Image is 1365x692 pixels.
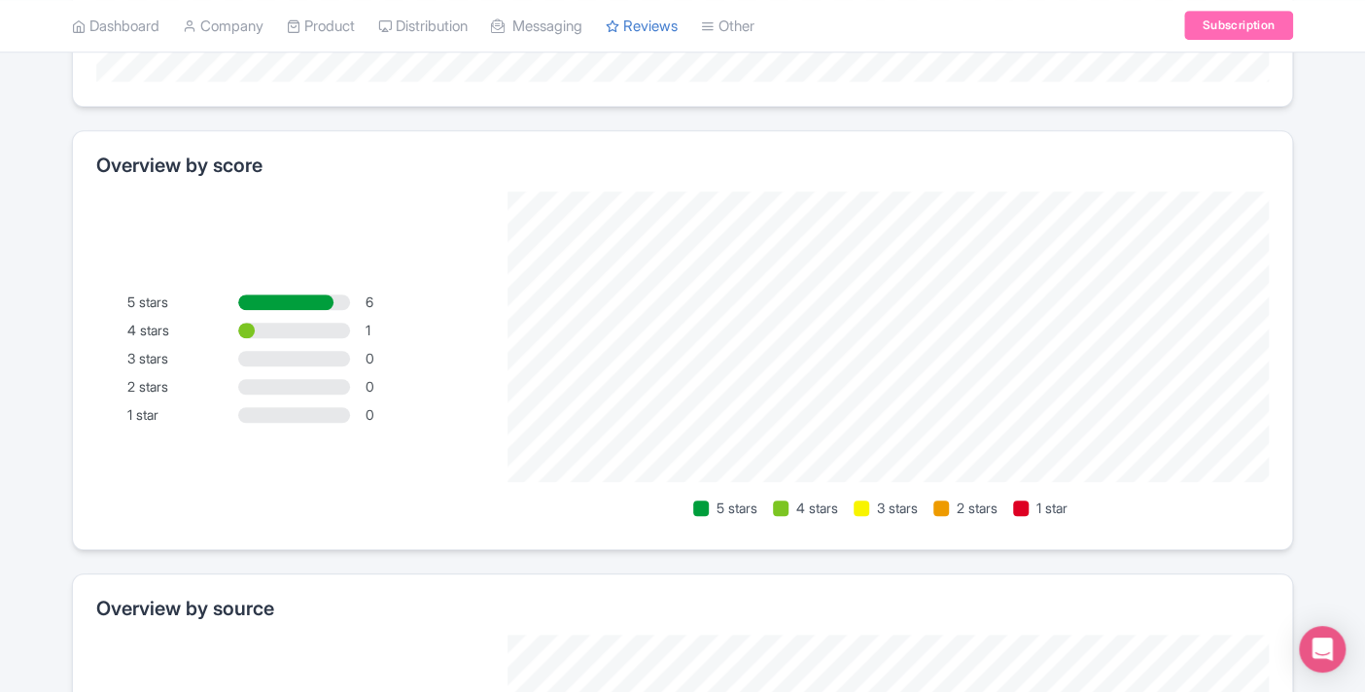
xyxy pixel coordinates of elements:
[366,292,476,312] div: 6
[127,404,238,425] div: 1 star
[127,376,238,397] div: 2 stars
[127,348,238,368] div: 3 stars
[796,498,838,518] span: 4 stars
[1036,498,1067,518] span: 1 star
[1184,12,1293,41] a: Subscription
[96,155,1269,176] h2: Overview by score
[877,498,918,518] span: 3 stars
[366,320,476,340] div: 1
[366,404,476,425] div: 0
[366,348,476,368] div: 0
[366,376,476,397] div: 0
[127,292,238,312] div: 5 stars
[96,598,1269,619] h2: Overview by source
[127,320,238,340] div: 4 stars
[1299,626,1346,673] div: Open Intercom Messenger
[717,498,757,518] span: 5 stars
[957,498,997,518] span: 2 stars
